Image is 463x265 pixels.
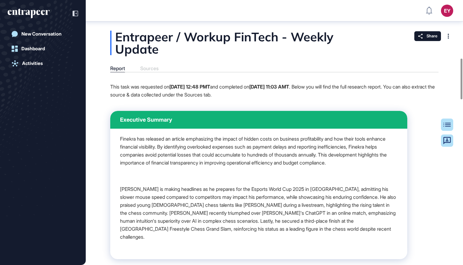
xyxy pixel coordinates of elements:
[22,61,43,66] div: Activities
[110,66,125,71] div: Report
[120,185,397,241] p: [PERSON_NAME] is making headlines as he prepares for the Esports World Cup 2025 in [GEOGRAPHIC_DA...
[8,57,78,70] a: Activities
[21,31,62,37] div: New Conversation
[8,9,50,18] div: entrapeer-logo
[110,31,439,55] div: Entrapeer / Workup FinTech - Weekly Update
[249,84,289,90] strong: [DATE] 11:03 AMT
[169,84,210,90] strong: [DATE] 12:48 PMT
[120,135,397,167] p: Finekra has released an article emphasizing the impact of hidden costs on business profitability ...
[120,117,172,123] span: Executive Summary
[110,83,439,99] p: This task was requested on and completed on . Below you will find the full research report. You c...
[8,43,78,55] a: Dashboard
[21,46,45,51] div: Dashboard
[8,28,78,40] a: New Conversation
[441,5,453,17] button: EY
[427,34,437,39] span: Share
